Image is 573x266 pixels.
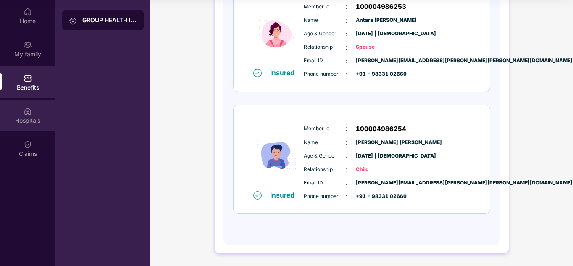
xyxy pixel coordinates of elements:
span: Name [304,139,346,147]
span: 100004986254 [356,124,406,134]
span: Antara [PERSON_NAME] [356,16,398,24]
span: : [346,70,347,79]
span: : [346,151,347,161]
img: svg+xml;base64,PHN2ZyBpZD0iQmVuZWZpdHMiIHhtbG5zPSJodHRwOi8vd3d3LnczLm9yZy8yMDAwL3N2ZyIgd2lkdGg9Ij... [24,74,32,82]
img: svg+xml;base64,PHN2ZyBpZD0iSG9tZSIgeG1sbnM9Imh0dHA6Ly93d3cudzMub3JnLzIwMDAvc3ZnIiB3aWR0aD0iMjAiIG... [24,8,32,16]
img: svg+xml;base64,PHN2ZyBpZD0iSG9zcGl0YWxzIiB4bWxucz0iaHR0cDovL3d3dy53My5vcmcvMjAwMC9zdmciIHdpZHRoPS... [24,107,32,116]
span: Name [304,16,346,24]
span: : [346,16,347,25]
span: : [346,165,347,174]
span: Age & Gender [304,152,346,160]
span: Email ID [304,57,346,65]
span: [DATE] | [DEMOGRAPHIC_DATA] [356,152,398,160]
span: : [346,192,347,201]
span: Phone number [304,192,346,200]
img: svg+xml;base64,PHN2ZyB4bWxucz0iaHR0cDovL3d3dy53My5vcmcvMjAwMC9zdmciIHdpZHRoPSIxNiIgaGVpZ2h0PSIxNi... [253,69,262,77]
span: Spouse [356,43,398,51]
span: [PERSON_NAME][EMAIL_ADDRESS][PERSON_NAME][PERSON_NAME][DOMAIN_NAME] [356,57,398,65]
div: GROUP HEALTH INSURANCE [82,16,137,24]
span: +91 - 98331 02660 [356,70,398,78]
span: Child [356,166,398,174]
span: [PERSON_NAME][EMAIL_ADDRESS][PERSON_NAME][PERSON_NAME][DOMAIN_NAME] [356,179,398,187]
div: Insured [270,191,300,199]
img: svg+xml;base64,PHN2ZyB3aWR0aD0iMjAiIGhlaWdodD0iMjAiIHZpZXdCb3g9IjAgMCAyMCAyMCIgZmlsbD0ibm9uZSIgeG... [24,41,32,49]
span: Relationship [304,43,346,51]
img: icon [251,119,302,190]
span: Phone number [304,70,346,78]
img: svg+xml;base64,PHN2ZyB4bWxucz0iaHR0cDovL3d3dy53My5vcmcvMjAwMC9zdmciIHdpZHRoPSIxNiIgaGVpZ2h0PSIxNi... [253,191,262,200]
span: : [346,29,347,39]
img: svg+xml;base64,PHN2ZyBpZD0iQ2xhaW0iIHhtbG5zPSJodHRwOi8vd3d3LnczLm9yZy8yMDAwL3N2ZyIgd2lkdGg9IjIwIi... [24,140,32,149]
div: Insured [270,68,300,77]
span: Age & Gender [304,30,346,38]
span: : [346,138,347,147]
span: [DATE] | [DEMOGRAPHIC_DATA] [356,30,398,38]
span: Member Id [304,3,346,11]
span: [PERSON_NAME] [PERSON_NAME] [356,139,398,147]
span: Email ID [304,179,346,187]
span: 100004986253 [356,2,406,12]
img: svg+xml;base64,PHN2ZyB3aWR0aD0iMjAiIGhlaWdodD0iMjAiIHZpZXdCb3g9IjAgMCAyMCAyMCIgZmlsbD0ibm9uZSIgeG... [69,16,77,25]
span: Relationship [304,166,346,174]
span: : [346,56,347,66]
span: : [346,2,347,11]
span: +91 - 98331 02660 [356,192,398,200]
span: : [346,43,347,52]
span: : [346,124,347,133]
span: : [346,178,347,187]
span: Member Id [304,125,346,133]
